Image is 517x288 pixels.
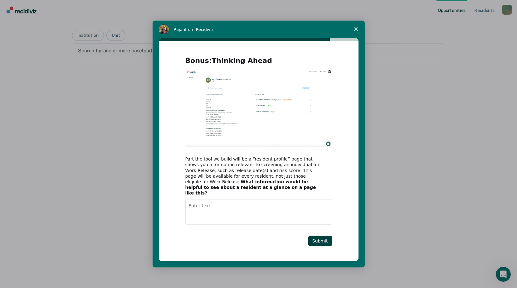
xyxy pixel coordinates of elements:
textarea: Enter text... [185,199,332,225]
b: What information would be helpful to see about a resident at a glance on a page like this? [185,179,316,195]
img: Profile image for Rajan [159,24,169,34]
span: Close survey [347,21,365,38]
div: Part the tool we build will be a “resident profile” page that shows you information relevant to s... [185,156,323,196]
span: Rajan [174,27,185,32]
button: Submit [308,236,332,246]
span: from Recidiviz [185,27,214,32]
b: Thinking Ahead [212,57,272,65]
h2: Bonus: [185,56,332,69]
